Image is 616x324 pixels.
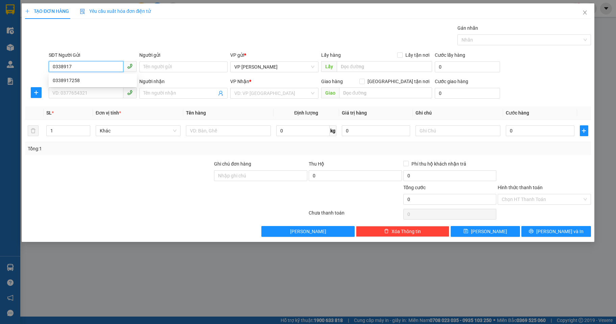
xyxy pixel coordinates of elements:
span: plus [580,128,588,133]
span: [PERSON_NAME] và In [536,228,584,235]
div: 0338917258 [53,77,133,84]
th: Ghi chú [413,106,503,120]
button: Close [575,3,594,22]
label: Cước giao hàng [435,79,468,84]
span: Lấy tận nơi [403,51,432,59]
span: Lấy [321,61,337,72]
span: printer [529,229,534,234]
span: Định lượng [294,110,318,116]
button: deleteXóa Thông tin [356,226,449,237]
span: [PERSON_NAME] [290,228,326,235]
img: icon [80,9,85,14]
span: Đơn vị tính [96,110,121,116]
button: save[PERSON_NAME] [451,226,520,237]
button: plus [31,87,42,98]
div: Người nhận [139,78,228,85]
span: Lấy hàng [321,52,341,58]
span: VP Nhận [230,79,249,84]
input: VD: Bàn, Ghế [186,125,271,136]
label: Hình thức thanh toán [498,185,543,190]
span: Xóa Thông tin [392,228,421,235]
label: Gán nhãn [457,25,478,31]
span: Giá trị hàng [342,110,367,116]
input: Ghi Chú [416,125,500,136]
div: Tổng: 1 [28,145,238,152]
span: Cước hàng [506,110,529,116]
span: [PERSON_NAME] [471,228,507,235]
span: VP Nguyễn Quốc Trị [234,62,314,72]
div: Người gửi [139,51,228,59]
input: Cước giao hàng [435,88,500,99]
span: Tổng cước [403,185,426,190]
button: [PERSON_NAME] [261,226,355,237]
div: 0338917258 [49,75,137,86]
span: phone [127,64,133,69]
span: SL [46,110,52,116]
span: phone [127,90,133,95]
div: VP gửi [230,51,318,59]
div: SĐT Người Gửi [49,51,137,59]
span: plus [25,9,30,14]
input: Dọc đường [337,61,432,72]
span: kg [330,125,336,136]
button: plus [580,125,589,136]
label: Cước lấy hàng [435,52,465,58]
span: TẠO ĐƠN HÀNG [25,8,69,14]
button: printer[PERSON_NAME] và In [521,226,591,237]
span: Khác [100,126,176,136]
input: Dọc đường [339,88,432,98]
span: Giao hàng [321,79,343,84]
span: save [464,229,468,234]
span: close [582,10,588,15]
input: Ghi chú đơn hàng [214,170,307,181]
span: Yêu cầu xuất hóa đơn điện tử [80,8,151,14]
label: Ghi chú đơn hàng [214,161,251,167]
span: Giao [321,88,339,98]
span: user-add [218,91,223,96]
div: Chưa thanh toán [308,209,403,221]
span: delete [384,229,389,234]
span: Thu Hộ [309,161,324,167]
input: 0 [342,125,410,136]
input: Cước lấy hàng [435,61,500,72]
span: Phí thu hộ khách nhận trả [409,160,469,168]
span: Tên hàng [186,110,206,116]
button: delete [28,125,39,136]
span: plus [31,90,41,95]
span: [GEOGRAPHIC_DATA] tận nơi [365,78,432,85]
